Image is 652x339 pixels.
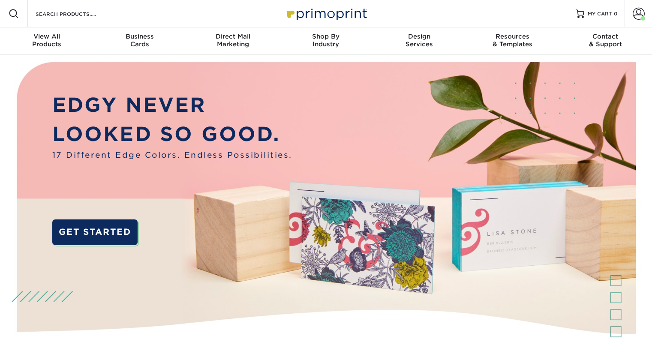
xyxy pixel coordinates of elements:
div: & Support [559,33,652,48]
div: & Templates [466,33,559,48]
span: Business [93,33,186,40]
span: Contact [559,33,652,40]
div: Marketing [186,33,279,48]
span: Direct Mail [186,33,279,40]
div: Industry [279,33,373,48]
a: Shop ByIndustry [279,27,373,55]
input: SEARCH PRODUCTS..... [35,9,118,19]
a: Direct MailMarketing [186,27,279,55]
span: Resources [466,33,559,40]
span: Shop By [279,33,373,40]
span: MY CART [588,10,612,18]
span: Design [373,33,466,40]
div: Services [373,33,466,48]
p: LOOKED SO GOOD. [52,120,292,149]
p: EDGY NEVER [52,90,292,120]
img: Primoprint [283,4,369,23]
a: Resources& Templates [466,27,559,55]
a: GET STARTED [52,219,138,245]
a: Contact& Support [559,27,652,55]
div: Cards [93,33,186,48]
span: 0 [614,11,618,17]
a: DesignServices [373,27,466,55]
span: 17 Different Edge Colors. Endless Possibilities. [52,149,292,161]
a: BusinessCards [93,27,186,55]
